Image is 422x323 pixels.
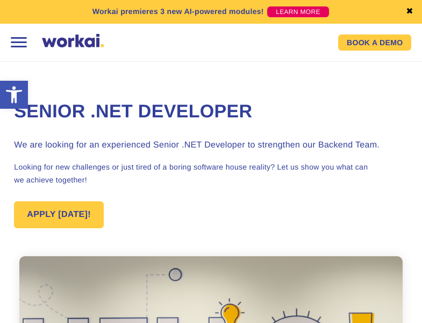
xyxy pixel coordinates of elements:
[14,139,407,152] h3: We are looking for an experienced Senior .NET Developer to strengthen our Backend Team.
[14,160,407,186] p: Looking for new challenges or just tired of a boring software house reality? Let us show you what...
[14,201,104,228] a: APPLY [DATE]!
[267,6,329,17] a: LEARN MORE
[14,100,407,124] h1: Senior .NET Developer
[92,6,264,17] p: Workai premieres 3 new AI-powered modules!
[338,34,411,51] a: BOOK A DEMO
[406,8,413,16] a: ✖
